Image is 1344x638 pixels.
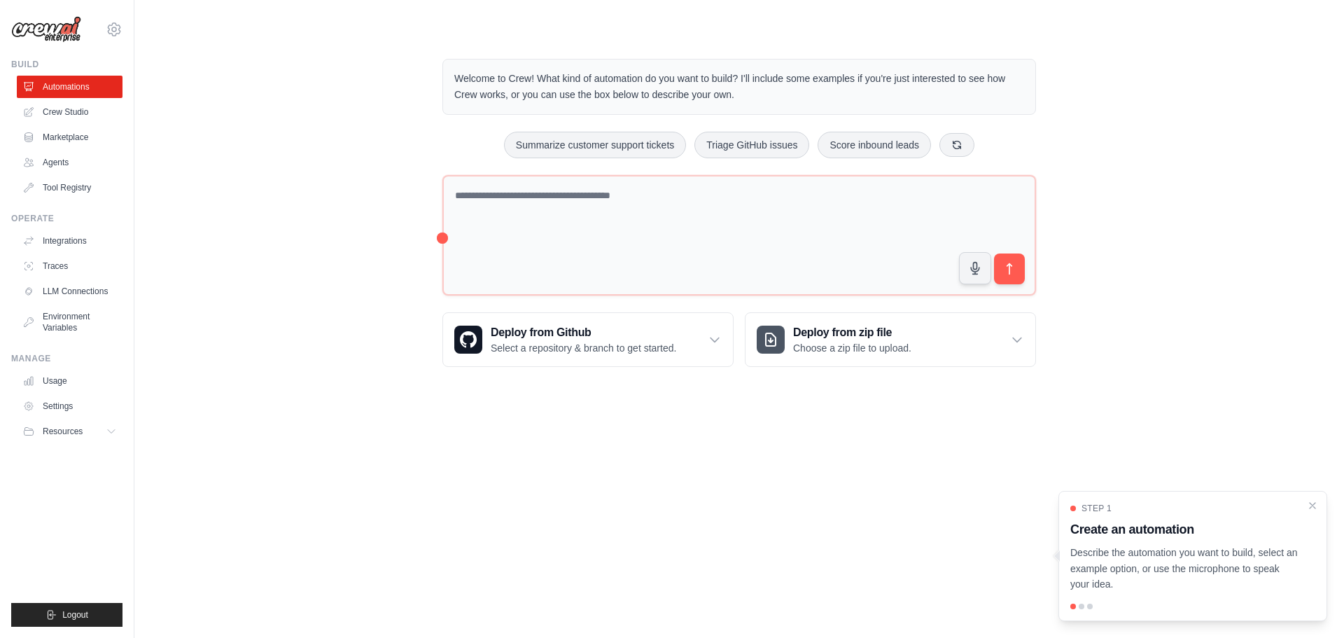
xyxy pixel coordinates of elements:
[491,324,676,341] h3: Deploy from Github
[818,132,931,158] button: Score inbound leads
[17,305,122,339] a: Environment Variables
[17,280,122,303] a: LLM Connections
[11,59,122,70] div: Build
[17,420,122,443] button: Resources
[17,101,122,123] a: Crew Studio
[17,176,122,199] a: Tool Registry
[17,255,122,277] a: Traces
[793,341,911,355] p: Choose a zip file to upload.
[1307,500,1318,511] button: Close walkthrough
[491,341,676,355] p: Select a repository & branch to get started.
[11,16,81,43] img: Logo
[17,370,122,392] a: Usage
[43,426,83,437] span: Resources
[694,132,809,158] button: Triage GitHub issues
[62,609,88,620] span: Logout
[11,603,122,627] button: Logout
[793,324,911,341] h3: Deploy from zip file
[17,151,122,174] a: Agents
[1081,503,1112,514] span: Step 1
[1070,520,1298,539] h3: Create an automation
[504,132,686,158] button: Summarize customer support tickets
[17,395,122,417] a: Settings
[17,230,122,252] a: Integrations
[17,76,122,98] a: Automations
[11,213,122,224] div: Operate
[454,71,1024,103] p: Welcome to Crew! What kind of automation do you want to build? I'll include some examples if you'...
[1070,545,1298,592] p: Describe the automation you want to build, select an example option, or use the microphone to spe...
[17,126,122,148] a: Marketplace
[11,353,122,364] div: Manage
